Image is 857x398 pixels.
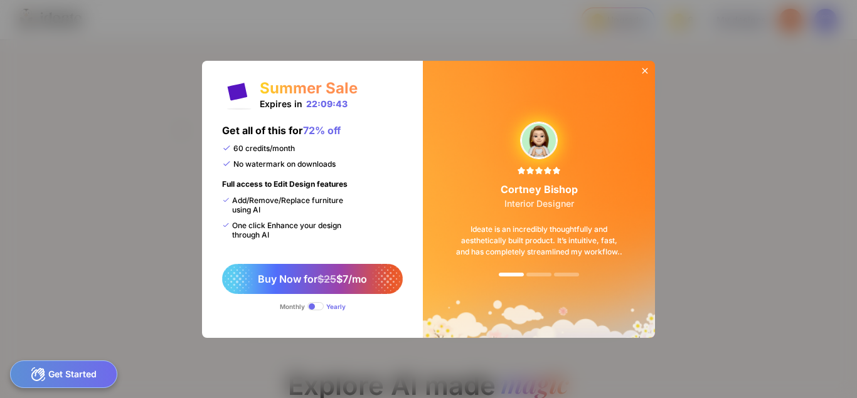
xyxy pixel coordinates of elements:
div: Expires in [260,98,348,109]
div: 60 credits/month [222,144,295,153]
div: Add/Remove/Replace furniture using AI [222,196,356,214]
div: Yearly [326,303,346,310]
div: Ideate is an incredibly thoughtfully and aesthetically built product. It’s intuitive, fast, and h... [439,209,639,273]
div: One click Enhance your design through AI [222,221,356,239]
span: Buy Now for $7/mo [258,273,367,285]
div: Summer Sale [260,79,358,97]
div: 22:09:43 [306,98,348,109]
div: Get Started [10,360,117,388]
span: 72% off [303,124,341,137]
img: summerSaleBg.png [423,61,655,338]
div: Cortney Bishop [501,183,578,209]
div: No watermark on downloads [222,159,336,169]
div: Get all of this for [222,124,341,144]
div: Full access to Edit Design features [222,179,348,196]
div: Monthly [280,303,305,310]
span: Interior Designer [504,198,574,209]
span: $25 [317,273,336,285]
img: upgradeReviewAvtar-3.png [521,122,557,159]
